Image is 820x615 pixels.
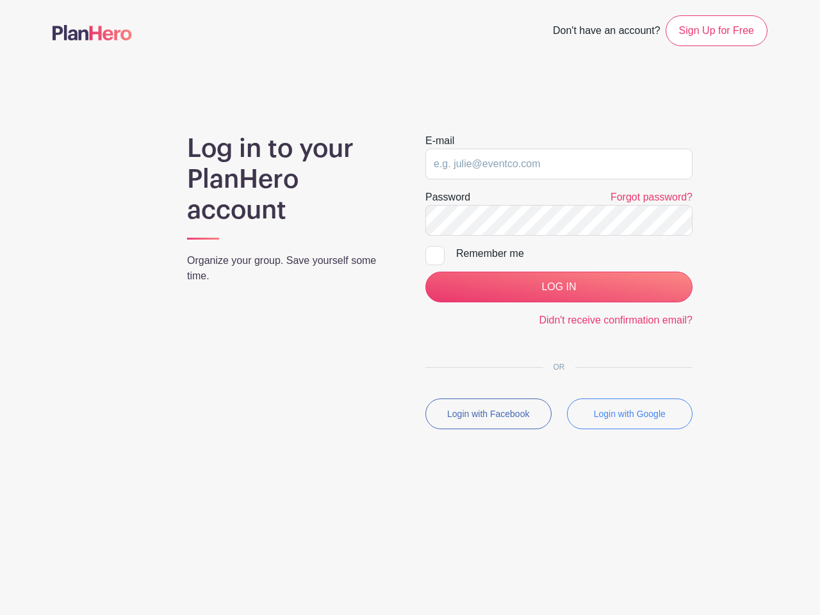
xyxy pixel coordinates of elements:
p: Organize your group. Save yourself some time. [187,253,395,284]
small: Login with Google [594,409,666,419]
button: Login with Google [567,398,693,429]
input: e.g. julie@eventco.com [425,149,693,179]
h1: Log in to your PlanHero account [187,133,395,225]
button: Login with Facebook [425,398,552,429]
label: E-mail [425,133,454,149]
img: logo-507f7623f17ff9eddc593b1ce0a138ce2505c220e1c5a4e2b4648c50719b7d32.svg [53,25,132,40]
a: Didn't receive confirmation email? [539,315,693,325]
span: Don't have an account? [553,18,660,46]
input: LOG IN [425,272,693,302]
span: OR [543,363,575,372]
label: Password [425,190,470,205]
a: Forgot password? [611,192,693,202]
a: Sign Up for Free [666,15,767,46]
div: Remember me [456,246,693,261]
small: Login with Facebook [447,409,529,419]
